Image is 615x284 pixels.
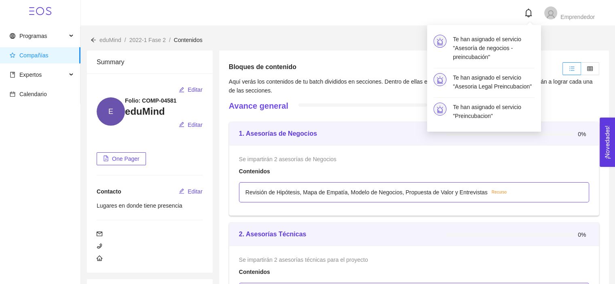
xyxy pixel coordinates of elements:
[91,37,96,43] span: arrow-left
[103,156,109,162] span: file-pdf
[10,91,15,97] span: calendar
[169,37,171,43] span: /
[179,188,184,195] span: edit
[10,53,15,58] span: star
[178,83,203,96] button: editEditar
[112,154,139,163] span: One Pager
[97,188,121,195] span: Contacto
[239,156,336,162] span: Se impartirán 2 asesorías de Negocios
[97,202,182,209] span: Lugares en donde tiene presencia
[178,185,203,198] button: editEditar
[97,50,203,74] div: Summary
[99,37,121,43] span: eduMind
[178,118,203,131] button: editEditar
[188,187,203,196] span: Editar
[10,33,15,39] span: global
[19,91,47,97] span: Calendario
[97,243,102,249] span: phone
[453,103,535,120] h4: Te han asignado el servicio "Preincubacion"
[19,72,42,78] span: Expertos
[188,120,203,129] span: Editar
[188,85,203,94] span: Editar
[436,38,444,45] span: alert
[436,76,444,84] span: alert
[569,66,575,72] span: unordered-list
[492,189,507,196] span: Recurso
[436,106,444,113] span: alert
[125,37,126,43] span: /
[600,118,615,167] button: Open Feedback Widget
[179,87,184,93] span: edit
[560,14,595,20] span: Emprendedor
[179,122,184,128] span: edit
[245,188,488,197] p: Revisión de Hipótesis, Mapa de Empatía, Modelo de Negocios, Propuesta de Valor y Entrevistas
[546,10,556,19] span: user
[19,33,47,39] span: Programas
[239,168,270,175] strong: Contenidos
[129,37,166,43] span: 2022-1 Fase 2
[97,255,102,261] span: home
[108,97,113,126] span: E
[453,73,535,91] h4: Te han asignado el servicio "Asesoria Legal Preincubacion"
[239,231,306,238] strong: 2. Asesorías Técnicas
[97,152,146,165] button: file-pdfOne Pager
[125,97,177,104] strong: Folio: COMP-04581
[229,62,296,72] h5: Bloques de contenido
[19,52,49,59] span: Compañías
[10,72,15,78] span: book
[125,105,203,118] h3: eduMind
[229,100,288,111] h4: Avance general
[239,130,317,137] strong: 1. Asesorías de Negocios
[587,66,593,72] span: table
[578,131,589,137] span: 0%
[578,232,589,238] span: 0%
[239,269,270,275] strong: Contenidos
[453,35,535,61] h4: Te han asignado el servicio "Asesoría de negocios -preincubación"
[239,257,368,263] span: Se impartirán 2 asesorías técnicas para el proyecto
[524,8,533,17] span: bell
[174,37,203,43] span: Contenidos
[229,78,593,94] span: Aquí verás los contenidos de tu batch divididos en secciones. Dentro de ellas están los recursos ...
[97,231,102,237] span: mail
